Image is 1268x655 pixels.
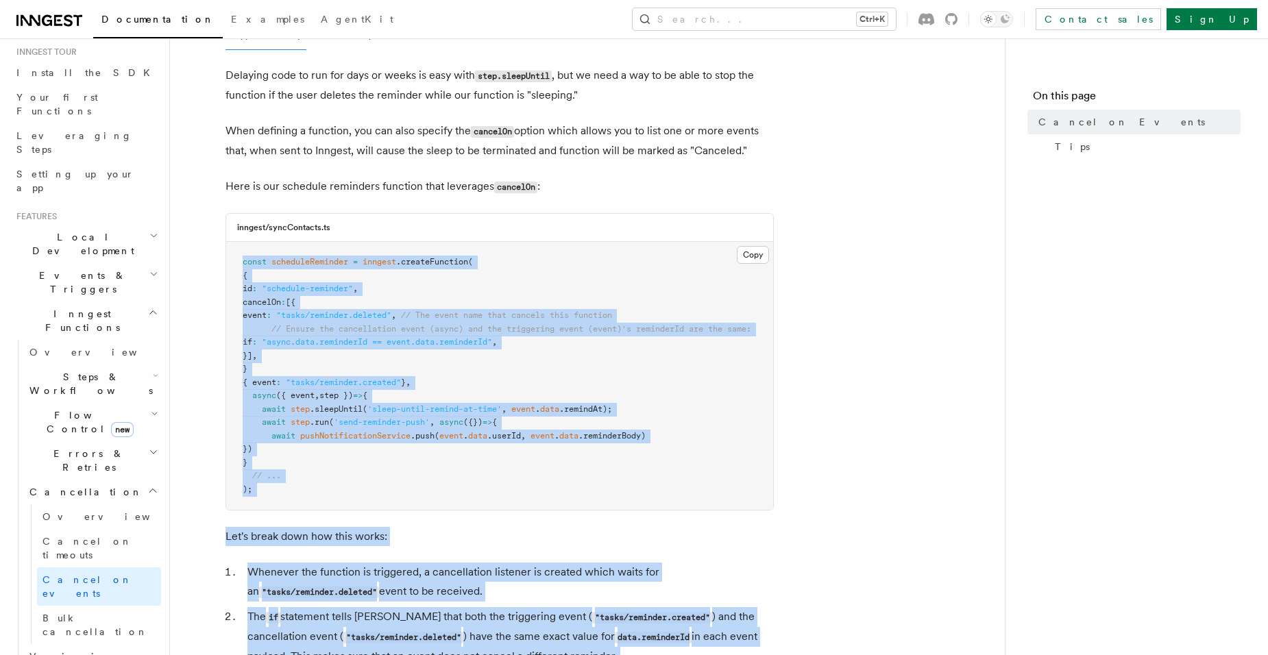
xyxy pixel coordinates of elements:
[243,364,247,373] span: }
[11,269,149,296] span: Events & Triggers
[262,417,286,427] span: await
[243,444,252,454] span: })
[42,511,184,522] span: Overview
[262,284,353,293] span: "schedule-reminder"
[1038,115,1205,129] span: Cancel on Events
[615,632,692,643] code: data.reminderId
[313,4,402,37] a: AgentKit
[391,310,396,320] span: ,
[42,574,132,599] span: Cancel on events
[243,563,774,602] li: Whenever the function is triggered, a cancellation listener is created which waits for an event t...
[1167,8,1257,30] a: Sign Up
[271,324,751,334] span: // Ensure the cancellation event (async) and the triggering event (event)'s reminderId are the same:
[24,370,153,397] span: Steps & Workflows
[11,225,161,263] button: Local Development
[430,417,435,427] span: ,
[93,4,223,38] a: Documentation
[281,297,286,307] span: :
[24,480,161,504] button: Cancellation
[463,417,483,427] span: ({})
[353,257,358,267] span: =
[980,11,1013,27] button: Toggle dark mode
[16,169,134,193] span: Setting up your app
[24,408,151,436] span: Flow Control
[252,351,257,360] span: ,
[737,246,769,264] button: Copy
[578,431,646,441] span: .reminderBody)
[11,211,57,222] span: Features
[24,485,143,499] span: Cancellation
[511,404,535,414] span: event
[475,71,552,82] code: step.sleepUntil
[463,431,468,441] span: .
[24,504,161,644] div: Cancellation
[243,337,252,347] span: if
[592,612,712,623] code: "tasks/reminder.created"
[1036,8,1161,30] a: Contact sales
[243,458,247,467] span: }
[231,14,304,25] span: Examples
[300,431,411,441] span: pushNotificationService
[363,257,396,267] span: inngest
[243,310,267,320] span: event
[225,121,774,160] p: When defining a function, you can also specify the option which allows you to list one or more ev...
[1033,88,1241,110] h4: On this page
[468,431,487,441] span: data
[291,417,310,427] span: step
[24,447,149,474] span: Errors & Retries
[24,441,161,480] button: Errors & Retries
[334,417,430,427] span: 'send-reminder-push'
[11,230,149,258] span: Local Development
[243,284,252,293] span: id
[353,391,363,400] span: =>
[111,422,134,437] span: new
[435,431,439,441] span: (
[353,284,358,293] span: ,
[554,431,559,441] span: .
[11,123,161,162] a: Leveraging Steps
[468,257,473,267] span: (
[225,527,774,546] p: Let's break down how this works:
[266,612,280,623] code: if
[286,297,295,307] span: [{
[494,182,537,193] code: cancelOn
[11,85,161,123] a: Your first Functions
[343,632,463,643] code: "tasks/reminder.deleted"
[276,378,281,387] span: :
[267,310,271,320] span: :
[37,567,161,606] a: Cancel on events
[401,378,406,387] span: }
[42,536,132,560] span: Cancel on timeouts
[11,263,161,301] button: Events & Triggers
[225,66,774,105] p: Delaying code to run for days or weeks is easy with , but we need a way to be able to stop the fu...
[439,417,463,427] span: async
[11,162,161,200] a: Setting up your app
[243,297,281,307] span: cancelOn
[42,613,148,637] span: Bulk cancellation
[540,404,559,414] span: data
[259,586,379,598] code: "tasks/reminder.deleted"
[492,417,497,427] span: {
[487,431,521,441] span: .userId
[24,403,161,441] button: Flow Controlnew
[321,14,393,25] span: AgentKit
[471,126,514,138] code: cancelOn
[243,271,247,280] span: {
[401,310,612,320] span: // The event name that cancels this function
[310,404,363,414] span: .sleepUntil
[857,12,888,26] kbd: Ctrl+K
[319,391,353,400] span: step })
[291,404,310,414] span: step
[411,431,435,441] span: .push
[1055,140,1090,153] span: Tips
[363,391,367,400] span: {
[531,431,554,441] span: event
[243,378,276,387] span: { event
[262,404,286,414] span: await
[252,391,276,400] span: async
[243,351,252,360] span: }]
[535,404,540,414] span: .
[559,431,578,441] span: data
[237,222,330,233] h3: inngest/syncContacts.ts
[1049,134,1241,159] a: Tips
